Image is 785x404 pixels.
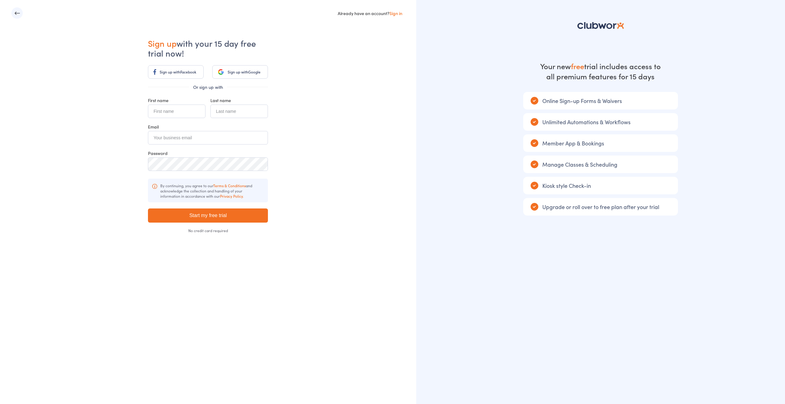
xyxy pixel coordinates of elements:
input: Last name [210,105,268,118]
a: Terms & Conditions [213,183,246,188]
div: Password [148,150,268,156]
div: Email [148,124,268,130]
span: Sign up [148,37,177,49]
div: Already have an account? [338,10,402,16]
div: Or sign up with [148,84,268,90]
div: Last name [210,97,268,103]
div: Upgrade or roll over to free plan after your trial [523,198,678,216]
h1: with your 15 day free trial now! [148,38,268,58]
div: By continuing, you agree to our and acknowledge the collection and handling of your information i... [148,179,268,202]
input: First name [148,105,205,118]
a: Sign up withFacebook [148,65,204,79]
div: Unlimited Automations & Workflows [523,113,678,131]
div: First name [148,97,205,103]
div: Member App & Bookings [523,134,678,152]
div: Kiosk style Check-in [523,177,678,194]
div: Online Sign-up Forms & Waivers [523,92,678,109]
img: logo-81c5d2ba81851df8b7b8b3f485ec5aa862684ab1dc4821eed5b71d8415c3dc76.svg [577,22,624,29]
input: Start my free trial [148,208,268,223]
a: Privacy Policy. [220,193,244,199]
div: Your new trial includes access to all premium features for 15 days [539,61,662,81]
span: Sign up with [228,69,248,74]
div: Manage Classes & Scheduling [523,156,678,173]
a: Sign in [389,10,402,16]
a: Sign up withGoogle [212,65,268,79]
strong: free [571,61,584,71]
div: No credit card required [148,229,268,232]
span: Sign up with [160,69,180,74]
input: Your business email [148,131,268,145]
